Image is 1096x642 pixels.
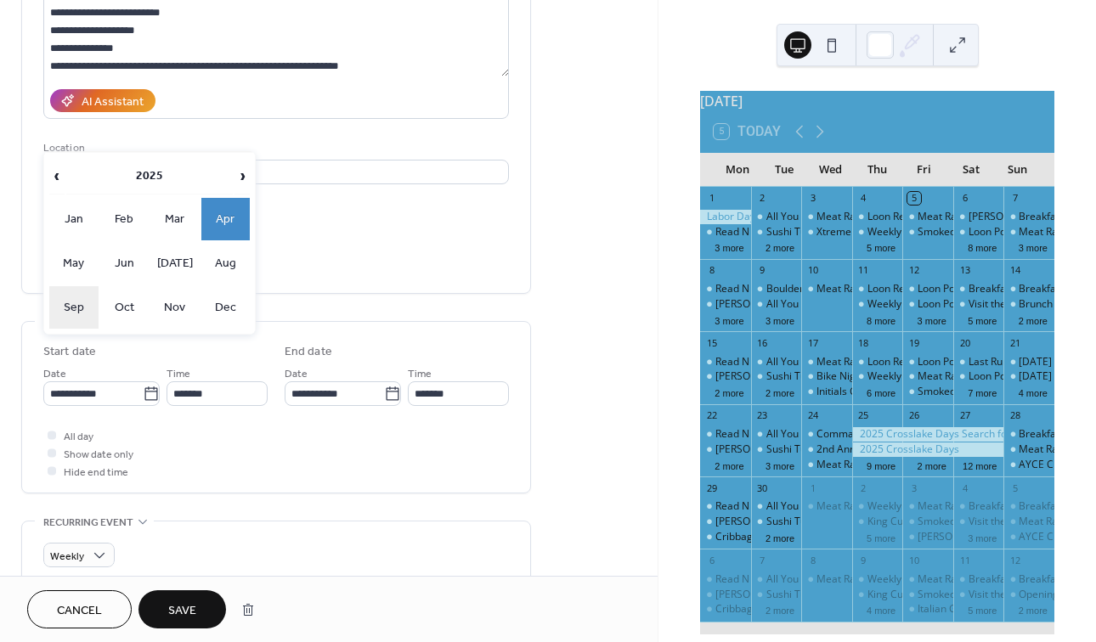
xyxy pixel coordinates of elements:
[852,297,903,312] div: Weekly Family Story Time: Thursdays
[852,515,903,529] div: King Cut Prime Rib at Freddy's
[860,458,902,472] button: 9 more
[285,365,308,383] span: Date
[907,409,920,422] div: 26
[852,282,903,296] div: Loon Research Tour - National Loon Center
[1008,554,1021,566] div: 12
[700,530,751,544] div: Cribbage Doubles League at Jack Pine Brewery
[816,355,988,369] div: Meat Raffle at [GEOGRAPHIC_DATA]
[860,313,902,327] button: 8 more
[1003,572,1054,587] div: Breakfast at Sunshine’s!
[766,282,1035,296] div: Boulder Tap House Give Back – Brainerd Lakes Safe Ride
[1019,225,1073,239] div: Meat Raffle
[756,336,769,349] div: 16
[902,355,953,369] div: Loon Pontoon Tours - National Loon Center
[766,515,842,529] div: Sushi Tuesdays!
[708,458,750,472] button: 2 more
[57,602,102,620] span: Cancel
[994,153,1041,187] div: Sun
[806,192,819,205] div: 3
[918,515,1012,529] div: Smoked Rib Fridays!
[911,458,953,472] button: 2 more
[816,458,988,472] div: Meat Raffle at [GEOGRAPHIC_DATA]
[27,590,132,628] button: Cancel
[907,264,920,277] div: 12
[969,282,1082,296] div: Breakfast at Sunshine’s!
[49,198,99,240] td: Jan
[947,153,994,187] div: Sat
[867,210,1073,224] div: Loon Research Tour - [GEOGRAPHIC_DATA]
[759,602,801,617] button: 2 more
[867,282,1073,296] div: Loon Research Tour - [GEOGRAPHIC_DATA]
[759,313,801,327] button: 3 more
[953,282,1004,296] div: Breakfast at Sunshine’s!
[100,198,150,240] td: Feb
[969,572,1082,587] div: Breakfast at Sunshine’s!
[1003,297,1054,312] div: Brunch Cruise
[907,336,920,349] div: 19
[902,515,953,529] div: Smoked Rib Fridays!
[860,530,902,544] button: 5 more
[953,225,1004,239] div: Loon Pontoon Tours - National Loon Center
[902,572,953,587] div: Meat Raffle at Barajas
[705,192,718,205] div: 1
[816,225,986,239] div: Xtreme Music Bingo- Awesome 80's
[1008,192,1021,205] div: 7
[801,499,852,514] div: Meat Raffle at Lucky's Tavern
[860,385,902,399] button: 6 more
[1012,239,1054,254] button: 3 more
[1003,530,1054,544] div: AYCE Crab Legs at Freddy's
[201,286,251,329] td: Dec
[902,385,953,399] div: Smoked Rib Fridays!
[816,369,915,384] div: Bike Night at B.Merri
[408,365,432,383] span: Time
[50,89,155,112] button: AI Assistant
[751,282,802,296] div: Boulder Tap House Give Back – Brainerd Lakes Safe Ride
[751,515,802,529] div: Sushi Tuesdays!
[953,297,1004,312] div: Visit the Northern Minnesota Railroad Trackers Train Club
[150,198,200,240] td: Mar
[1008,481,1021,494] div: 5
[50,159,64,193] span: ‹
[715,602,975,617] div: Cribbage Doubles League at [PERSON_NAME] Brewery
[201,198,251,240] td: Apr
[235,159,249,193] span: ›
[1012,313,1054,327] button: 2 more
[708,313,750,327] button: 3 more
[150,286,200,329] td: Nov
[715,297,909,312] div: [PERSON_NAME] Mondays at Sunshine's!
[867,225,1042,239] div: Weekly Family Story Time: Thursdays
[1019,442,1073,457] div: Meat Raffle
[700,515,751,529] div: Margarita Mondays at Sunshine's!
[43,343,96,361] div: Start date
[918,210,1089,224] div: Meat Raffle at [GEOGRAPHIC_DATA]
[918,369,1089,384] div: Meat Raffle at [GEOGRAPHIC_DATA]
[1003,458,1054,472] div: AYCE Crab Legs at Freddy's
[816,572,988,587] div: Meat Raffle at [GEOGRAPHIC_DATA]
[902,602,953,617] div: Italian Gardens Wine Dinner
[918,385,1012,399] div: Smoked Rib Fridays!
[715,427,836,442] div: Read N Play Every [DATE]
[852,499,903,514] div: Weekly Family Story Time: Thursdays
[867,297,1042,312] div: Weekly Family Story Time: Thursdays
[756,264,769,277] div: 9
[766,427,868,442] div: All You Can Eat Tacos
[766,499,868,514] div: All You Can Eat Tacos
[902,225,953,239] div: Smoked Rib Fridays!
[751,355,802,369] div: All You Can Eat Tacos
[285,343,332,361] div: End date
[867,572,1042,587] div: Weekly Family Story Time: Thursdays
[801,442,852,457] div: 2nd Annual Walk to End Alzheimer's at Whitefish at The Lakes
[766,355,868,369] div: All You Can Eat Tacos
[816,499,988,514] div: Meat Raffle at [GEOGRAPHIC_DATA]
[867,355,1073,369] div: Loon Research Tour - [GEOGRAPHIC_DATA]
[766,442,842,457] div: Sushi Tuesdays!
[860,602,902,617] button: 4 more
[1003,282,1054,296] div: Breakfast at Sunshine’s!
[961,602,1003,617] button: 5 more
[700,427,751,442] div: Read N Play Every Monday
[700,297,751,312] div: Margarita Mondays at Sunshine's!
[751,427,802,442] div: All You Can Eat Tacos
[100,242,150,284] td: Jun
[902,588,953,602] div: Smoked Rib Fridays!
[700,602,751,617] div: Cribbage Doubles League at Jack Pine Brewery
